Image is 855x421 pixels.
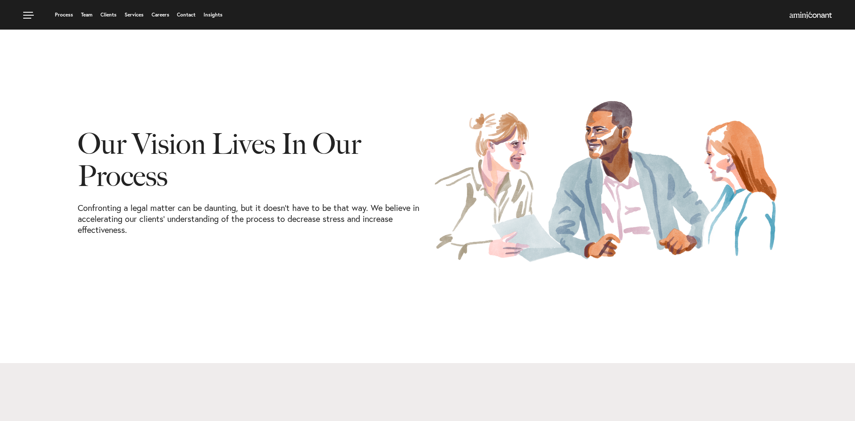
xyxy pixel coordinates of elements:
h1: Our Vision Lives In Our Process [78,128,421,202]
img: Amini & Conant [790,12,832,19]
a: Team [81,12,92,17]
p: Confronting a legal matter can be daunting, but it doesn’t have to be that way. We believe in acc... [78,202,421,235]
a: Process [55,12,73,17]
a: Services [125,12,144,17]
a: Careers [152,12,169,17]
a: Clients [100,12,117,17]
a: Insights [204,12,223,17]
img: Our Process [434,100,778,263]
a: Home [790,12,832,19]
a: Contact [177,12,195,17]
